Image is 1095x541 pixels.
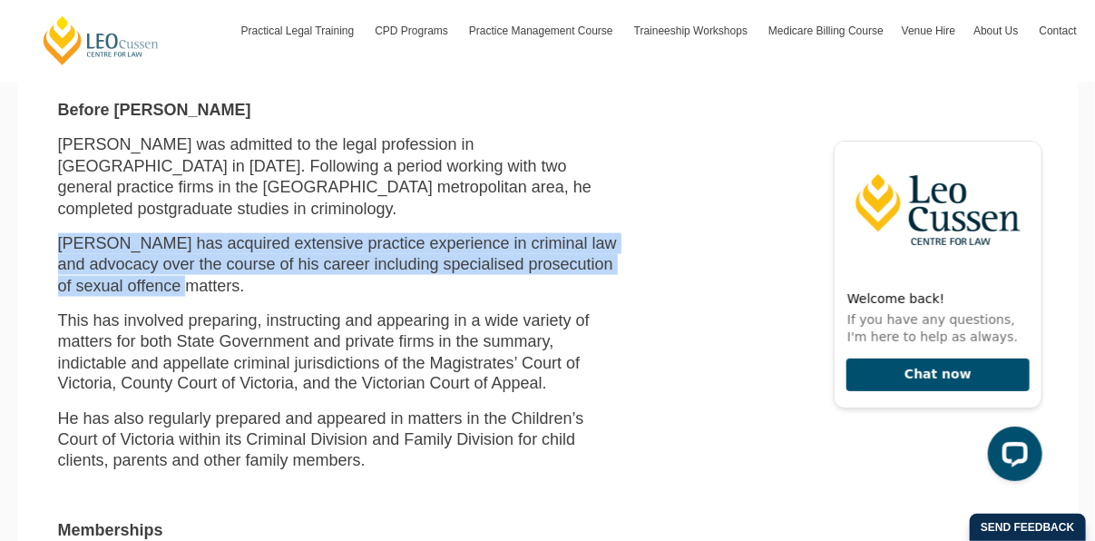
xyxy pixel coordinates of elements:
a: Practical Legal Training [232,5,367,57]
a: CPD Programs [366,5,460,57]
p: He has also regularly prepared and appeared in matters in the Children’s Court of Victoria within... [58,409,618,473]
strong: Before [PERSON_NAME] [58,101,251,119]
iframe: LiveChat chat widget [819,109,1050,496]
a: Contact [1031,5,1086,57]
p: This has involved preparing, instructing and appearing in a wide variety of matters for both Stat... [58,310,618,396]
a: [PERSON_NAME] Centre for Law [41,15,161,66]
a: About Us [964,5,1030,57]
p: [PERSON_NAME] was admitted to the legal profession in [GEOGRAPHIC_DATA] in [DATE]. Following a pe... [58,134,618,220]
a: Medicare Billing Course [759,5,893,57]
a: Venue Hire [893,5,964,57]
a: Traineeship Workshops [625,5,759,57]
p: [PERSON_NAME] has acquired extensive practice experience in criminal law and advocacy over the co... [58,233,618,297]
strong: Memberships [58,522,163,540]
a: Practice Management Course [460,5,625,57]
